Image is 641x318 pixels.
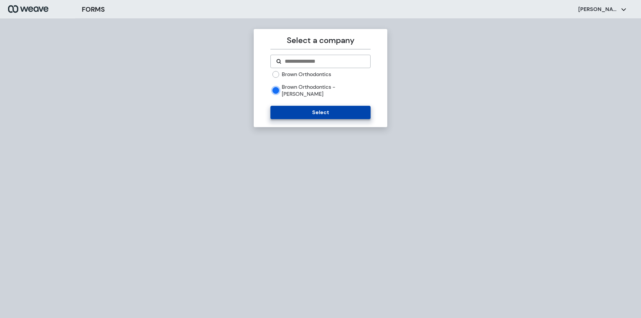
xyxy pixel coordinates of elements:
[82,4,105,14] h3: FORMS
[270,34,370,46] p: Select a company
[270,106,370,119] button: Select
[284,57,365,65] input: Search
[282,71,331,78] label: Brown Orthodontics
[282,83,370,98] label: Brown Orthodontics - [PERSON_NAME]
[578,6,618,13] p: [PERSON_NAME]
